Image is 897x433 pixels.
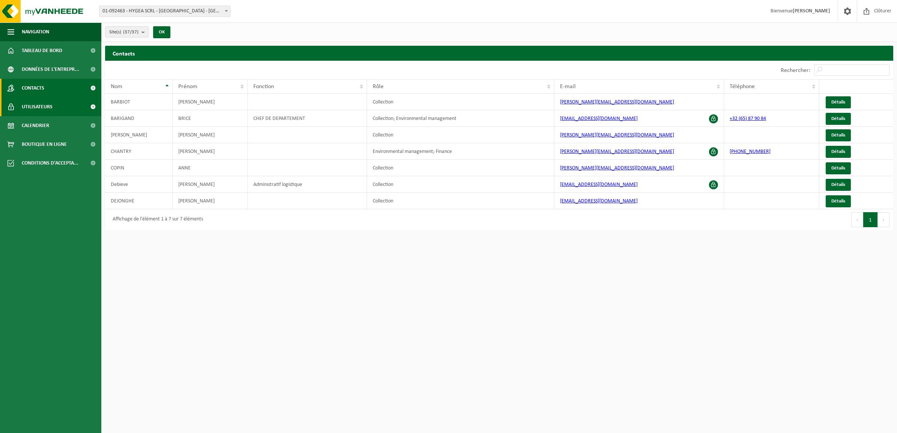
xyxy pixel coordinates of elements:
span: Détails [831,116,845,121]
span: Fonction [253,84,274,90]
span: Détails [831,182,845,187]
a: +32 (65) 87 90 84 [730,116,766,121]
strong: [PERSON_NAME] [793,8,830,14]
span: E-mail [560,84,576,90]
span: Prénom [178,84,197,90]
span: Nom [111,84,122,90]
span: 01-092463 - HYGEA SCRL - HAVRE - HAVRÉ [99,6,230,16]
td: Debieve [105,176,173,193]
span: Contacts [22,79,44,97]
button: OK [153,26,170,38]
td: [PERSON_NAME] [173,127,248,143]
td: Collection; Environmental management [367,110,554,127]
td: BARBIOT [105,94,173,110]
a: [EMAIL_ADDRESS][DOMAIN_NAME] [560,116,638,121]
td: ANNE [173,160,248,176]
div: Affichage de l'élément 1 à 7 sur 7 éléments [109,213,203,226]
span: Téléphone [730,84,755,90]
a: Détails [826,113,851,125]
span: Utilisateurs [22,97,53,116]
td: [PERSON_NAME] [173,94,248,110]
button: 1 [863,212,878,227]
button: Previous [851,212,863,227]
a: Détails [826,96,851,108]
a: Détails [826,195,851,207]
span: Détails [831,166,845,171]
span: Tableau de bord [22,41,62,60]
a: [PERSON_NAME][EMAIL_ADDRESS][DOMAIN_NAME] [560,149,674,154]
td: DEJONGHE [105,193,173,209]
span: Rôle [373,84,384,90]
td: Collection [367,94,554,110]
a: [PERSON_NAME][EMAIL_ADDRESS][DOMAIN_NAME] [560,99,674,105]
td: COPIN [105,160,173,176]
td: Environmental management; Finance [367,143,554,160]
td: Collection [367,176,554,193]
a: [EMAIL_ADDRESS][DOMAIN_NAME] [560,198,638,204]
a: Détails [826,162,851,174]
span: Site(s) [109,27,138,38]
a: [EMAIL_ADDRESS][DOMAIN_NAME] [560,182,638,187]
a: [PERSON_NAME][EMAIL_ADDRESS][DOMAIN_NAME] [560,132,674,138]
span: Calendrier [22,116,49,135]
span: Détails [831,133,845,138]
label: Rechercher: [781,67,810,73]
td: CHEF DE DEPARTEMENT [248,110,367,127]
td: [PERSON_NAME] [173,143,248,160]
td: [PERSON_NAME] [173,176,248,193]
td: Collection [367,193,554,209]
td: Collection [367,160,554,176]
a: [PERSON_NAME][EMAIL_ADDRESS][DOMAIN_NAME] [560,165,674,171]
span: Boutique en ligne [22,135,67,154]
td: BARIGAND [105,110,173,127]
a: Détails [826,146,851,158]
span: Navigation [22,22,49,41]
button: Site(s)(37/37) [105,26,149,37]
span: Détails [831,199,845,204]
a: [PHONE_NUMBER] [730,149,771,154]
td: [PERSON_NAME] [105,127,173,143]
td: BRICE [173,110,248,127]
td: Collection [367,127,554,143]
a: Détails [826,179,851,191]
count: (37/37) [123,30,138,34]
td: CHANTRY [105,143,173,160]
span: Données de l'entrepr... [22,60,79,79]
td: Administratif logistique [248,176,367,193]
span: Détails [831,149,845,154]
button: Next [878,212,889,227]
td: [PERSON_NAME] [173,193,248,209]
span: Conditions d'accepta... [22,154,78,172]
a: Détails [826,129,851,141]
h2: Contacts [105,46,893,60]
span: Détails [831,100,845,105]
